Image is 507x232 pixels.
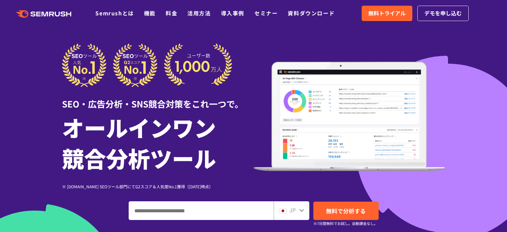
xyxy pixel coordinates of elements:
input: ドメイン、キーワードまたはURLを入力してください [129,202,273,220]
a: セミナー [254,9,278,17]
span: 無料トライアル [368,9,406,18]
span: JP [289,206,296,214]
a: 無料で分析する [313,202,379,220]
span: 無料で分析する [326,207,366,215]
h1: オールインワン 競合分析ツール [62,112,254,173]
a: 資料ダウンロード [288,9,335,17]
a: 活用方法 [187,9,211,17]
a: Semrushとは [95,9,134,17]
a: 機能 [144,9,156,17]
a: 導入事例 [221,9,244,17]
div: ※ [DOMAIN_NAME] SEOツール部門にてG2スコア＆人気度No.1獲得（[DATE]時点） [62,183,254,190]
small: ※7日間無料でお試し。自動課金なし。 [313,220,378,227]
a: 料金 [166,9,177,17]
span: デモを申し込む [424,9,462,18]
a: 無料トライアル [362,6,412,21]
a: デモを申し込む [417,6,469,21]
div: SEO・広告分析・SNS競合対策をこれ一つで。 [62,87,254,110]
